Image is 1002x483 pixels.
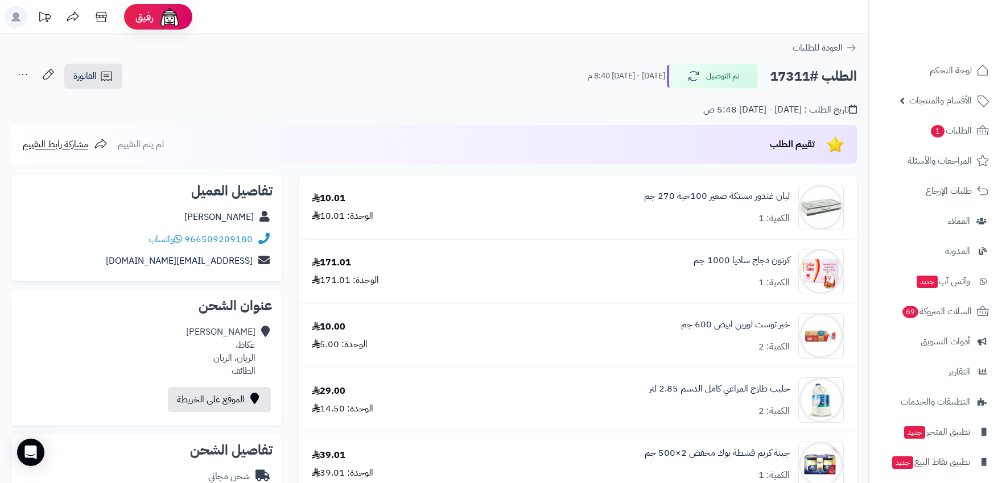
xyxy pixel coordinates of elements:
span: مشاركة رابط التقييم [23,138,88,151]
span: العملاء [948,213,970,229]
a: خبز توست لوزين ابيض 600 جم [681,318,790,331]
span: التطبيقات والخدمات [901,394,970,410]
a: كرتون دجاج ساديا 1000 جم [694,254,790,267]
a: العودة للطلبات [793,41,857,55]
span: التقارير [949,364,970,380]
a: السلات المتروكة69 [876,298,995,325]
a: العملاء [876,207,995,235]
span: المدونة [945,243,970,259]
div: 171.01 [312,256,351,269]
a: التقارير [876,358,995,385]
a: طلبات الإرجاع [876,177,995,205]
a: المدونة [876,238,995,265]
a: [EMAIL_ADDRESS][DOMAIN_NAME] [106,254,253,268]
a: الطلبات1 [876,117,995,144]
span: الطلبات [930,123,972,139]
span: تقييم الطلب [770,138,815,151]
div: 10.00 [312,320,345,334]
div: Open Intercom Messenger [17,439,44,466]
a: وآتس آبجديد [876,268,995,295]
span: الفاتورة [73,69,97,83]
span: تطبيق نقاط البيع [891,454,970,470]
h2: عنوان الشحن [20,299,273,313]
span: الأقسام والمنتجات [909,93,972,109]
span: لم يتم التقييم [118,138,164,151]
a: لبان غندور مستكة صغير 100حبة 270 جم [644,190,790,203]
a: تطبيق المتجرجديد [876,418,995,445]
a: الموقع على الخريطة [168,387,271,412]
span: السلات المتروكة [901,303,972,319]
span: المراجعات والأسئلة [908,153,972,169]
img: 12098bb14236aa663b51cc43fe6099d0b61b-90x90.jpg [799,249,843,294]
button: تم التوصيل [667,64,758,88]
div: 39.01 [312,449,345,462]
a: أدوات التسويق [876,328,995,355]
a: جبنة كريم قشطة بوك مخفض 2×500 جم [645,447,790,460]
div: الكمية: 1 [758,212,790,225]
div: [PERSON_NAME] عكاظ، الريان، الريان الطائف [186,326,255,377]
a: واتساب [149,232,182,246]
span: تطبيق المتجر [903,424,970,440]
a: الفاتورة [64,64,122,89]
h2: تفاصيل العميل [20,184,273,198]
div: الوحدة: 5.00 [312,338,368,351]
a: مشاركة رابط التقييم [23,138,108,151]
span: جديد [917,276,938,288]
span: لوحة التحكم [930,63,972,78]
a: تطبيق نقاط البيعجديد [876,448,995,476]
h2: الطلب #17311 [770,65,857,88]
a: لوحة التحكم [876,57,995,84]
a: المراجعات والأسئلة [876,147,995,174]
span: أدوات التسويق [921,334,970,349]
div: الكمية: 1 [758,276,790,289]
a: التطبيقات والخدمات [876,388,995,415]
span: 1 [931,125,945,138]
img: ai-face.png [158,6,181,28]
span: طلبات الإرجاع [926,183,972,199]
div: الكمية: 2 [758,340,790,353]
a: 966509209180 [184,232,253,246]
div: 29.00 [312,385,345,398]
small: [DATE] - [DATE] 8:40 م [588,70,665,82]
img: 1664631413-8ba98025-ed0b-4607-97a9-9f2adb2e6b65.__CR0,0,600,600_PT0_SX300_V1___-90x90.jpg [799,185,843,230]
div: الوحدة: 14.50 [312,402,373,415]
img: logo-2.png [925,9,991,32]
div: الوحدة: 171.01 [312,274,379,287]
div: 10.01 [312,192,345,205]
span: وآتس آب [916,273,970,289]
img: 1346161d17c4fed3312b52129efa6e1b84aa-90x90.jpg [799,313,843,359]
span: جديد [892,456,913,469]
div: الوحدة: 39.01 [312,467,373,480]
a: حليب طازج المراعي كامل الدسم 2.85 لتر [649,382,790,395]
span: رفيق [135,10,154,24]
div: شحن مجاني [208,470,250,483]
span: جديد [904,426,925,439]
div: الكمية: 2 [758,405,790,418]
div: تاريخ الطلب : [DATE] - [DATE] 5:48 ص [703,103,857,116]
div: الكمية: 1 [758,469,790,482]
span: 69 [902,306,919,319]
span: العودة للطلبات [793,41,843,55]
div: الوحدة: 10.01 [312,210,373,223]
img: 231687683956884d204b15f120a616788953-90x90.jpg [799,377,843,423]
a: تحديثات المنصة [30,6,59,31]
a: [PERSON_NAME] [184,210,254,224]
h2: تفاصيل الشحن [20,443,273,457]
